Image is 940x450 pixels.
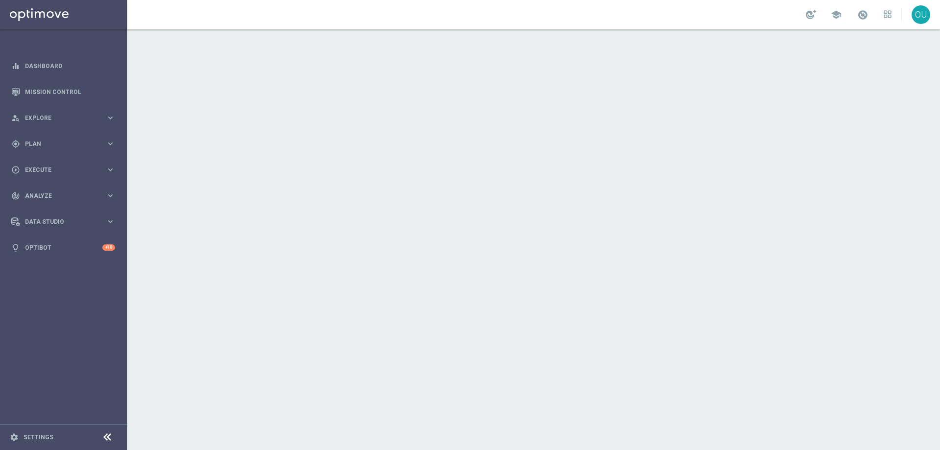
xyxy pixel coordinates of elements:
i: keyboard_arrow_right [106,139,115,148]
i: person_search [11,114,20,122]
div: Plan [11,140,106,148]
div: Execute [11,166,106,174]
button: play_circle_outline Execute keyboard_arrow_right [11,166,116,174]
div: Analyze [11,191,106,200]
span: Execute [25,167,106,173]
i: keyboard_arrow_right [106,165,115,174]
a: Optibot [25,235,102,261]
div: +10 [102,244,115,251]
a: Settings [23,434,53,440]
button: Data Studio keyboard_arrow_right [11,218,116,226]
i: lightbulb [11,243,20,252]
span: Explore [25,115,106,121]
div: Data Studio [11,217,106,226]
span: Analyze [25,193,106,199]
div: Optibot [11,235,115,261]
div: Dashboard [11,53,115,79]
i: keyboard_arrow_right [106,113,115,122]
button: person_search Explore keyboard_arrow_right [11,114,116,122]
i: play_circle_outline [11,166,20,174]
div: Explore [11,114,106,122]
i: equalizer [11,62,20,71]
i: settings [10,433,19,442]
span: Data Studio [25,219,106,225]
a: Mission Control [25,79,115,105]
button: lightbulb Optibot +10 [11,244,116,252]
a: Dashboard [25,53,115,79]
i: keyboard_arrow_right [106,191,115,200]
div: Mission Control [11,79,115,105]
button: equalizer Dashboard [11,62,116,70]
button: track_changes Analyze keyboard_arrow_right [11,192,116,200]
i: gps_fixed [11,140,20,148]
i: keyboard_arrow_right [106,217,115,226]
span: school [831,9,842,20]
button: Mission Control [11,88,116,96]
i: track_changes [11,191,20,200]
button: gps_fixed Plan keyboard_arrow_right [11,140,116,148]
div: OU [912,5,930,24]
span: Plan [25,141,106,147]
